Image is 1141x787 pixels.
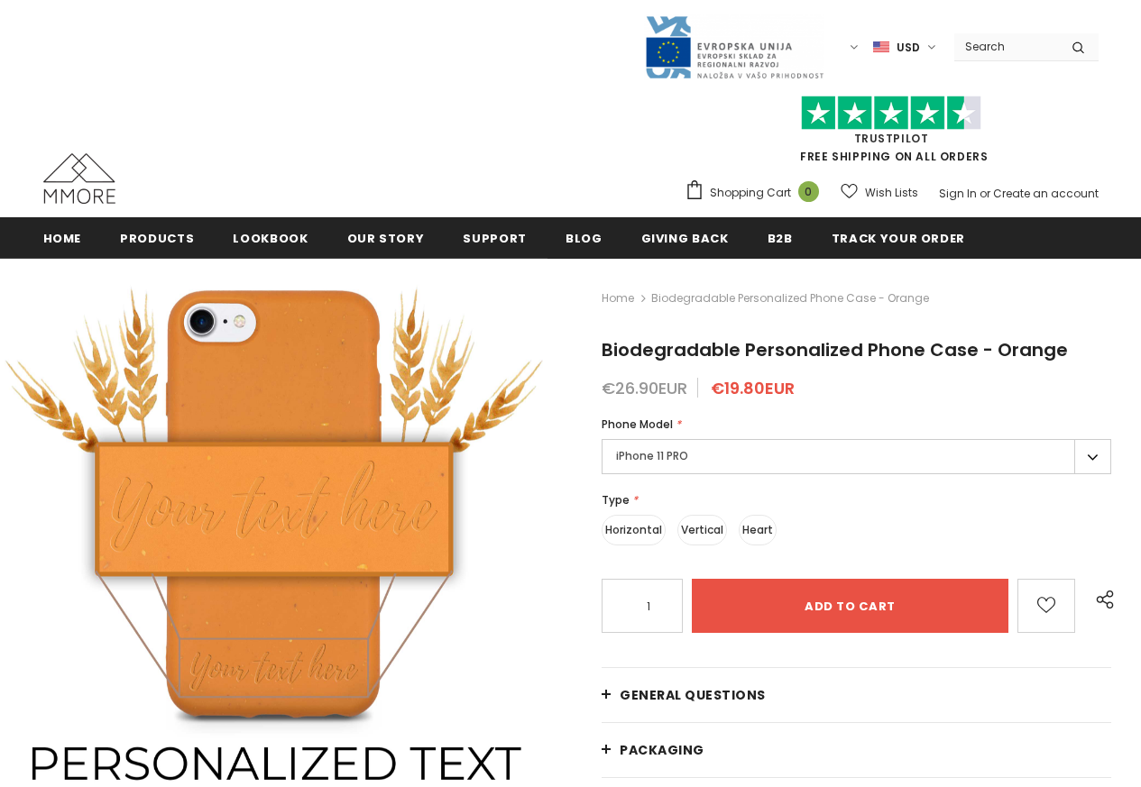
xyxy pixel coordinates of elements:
[832,230,965,247] span: Track your order
[602,439,1111,474] label: iPhone 11 PRO
[43,217,82,258] a: Home
[463,217,527,258] a: support
[602,492,630,508] span: Type
[897,39,920,57] span: USD
[854,131,929,146] a: Trustpilot
[651,288,929,309] span: Biodegradable Personalized Phone Case - Orange
[43,230,82,247] span: Home
[602,723,1111,777] a: PACKAGING
[602,288,634,309] a: Home
[993,186,1099,201] a: Create an account
[566,217,603,258] a: Blog
[566,230,603,247] span: Blog
[980,186,990,201] span: or
[644,14,824,80] img: Javni Razpis
[641,217,729,258] a: Giving back
[685,104,1099,164] span: FREE SHIPPING ON ALL ORDERS
[602,377,687,399] span: €26.90EUR
[768,230,793,247] span: B2B
[602,515,666,545] label: Horizontal
[692,579,1008,633] input: Add to cart
[347,230,425,247] span: Our Story
[711,377,795,399] span: €19.80EUR
[233,217,308,258] a: Lookbook
[644,39,824,54] a: Javni Razpis
[620,741,704,759] span: PACKAGING
[768,217,793,258] a: B2B
[865,184,918,202] span: Wish Lists
[801,96,981,131] img: Trust Pilot Stars
[120,217,194,258] a: Products
[710,184,791,202] span: Shopping Cart
[347,217,425,258] a: Our Story
[620,686,766,704] span: General Questions
[873,40,889,55] img: USD
[739,515,777,545] label: Heart
[677,515,727,545] label: Vertical
[602,337,1068,362] span: Biodegradable Personalized Phone Case - Orange
[685,179,828,206] a: Shopping Cart 0
[602,416,673,432] span: Phone Model
[641,230,729,247] span: Giving back
[832,217,965,258] a: Track your order
[939,186,977,201] a: Sign In
[120,230,194,247] span: Products
[602,668,1111,722] a: General Questions
[463,230,527,247] span: support
[233,230,308,247] span: Lookbook
[43,153,115,204] img: MMORE Cases
[841,177,918,208] a: Wish Lists
[954,33,1058,59] input: Search Site
[798,181,819,202] span: 0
